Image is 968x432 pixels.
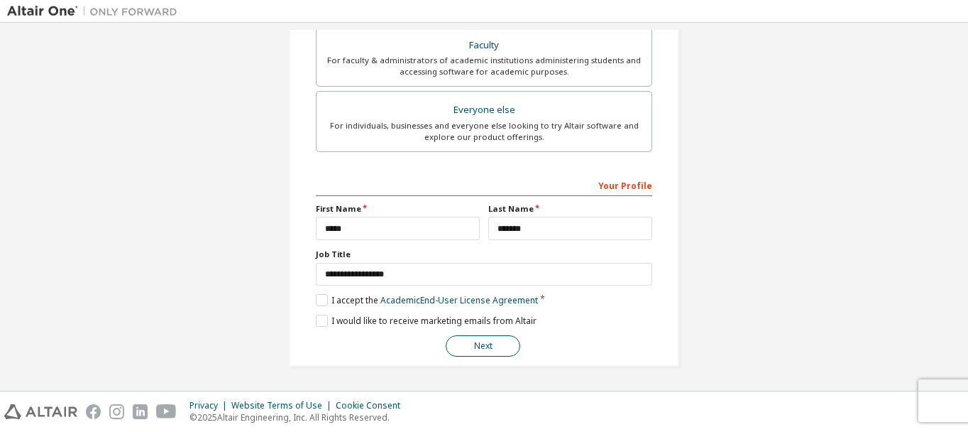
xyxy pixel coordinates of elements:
img: youtube.svg [156,404,177,419]
div: For faculty & administrators of academic institutions administering students and accessing softwa... [325,55,643,77]
button: Next [446,335,520,357]
div: Your Profile [316,173,652,196]
div: Everyone else [325,100,643,120]
img: altair_logo.svg [4,404,77,419]
div: Privacy [189,400,231,411]
img: instagram.svg [109,404,124,419]
label: First Name [316,203,480,215]
label: Job Title [316,249,652,260]
img: facebook.svg [86,404,101,419]
div: Cookie Consent [336,400,409,411]
img: linkedin.svg [133,404,148,419]
label: I would like to receive marketing emails from Altair [316,315,537,327]
div: Website Terms of Use [231,400,336,411]
a: Academic End-User License Agreement [380,294,538,306]
label: Last Name [488,203,652,215]
img: Altair One [7,4,185,18]
div: Faculty [325,36,643,55]
label: I accept the [316,294,538,306]
div: For individuals, businesses and everyone else looking to try Altair software and explore our prod... [325,120,643,143]
p: © 2025 Altair Engineering, Inc. All Rights Reserved. [189,411,409,423]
